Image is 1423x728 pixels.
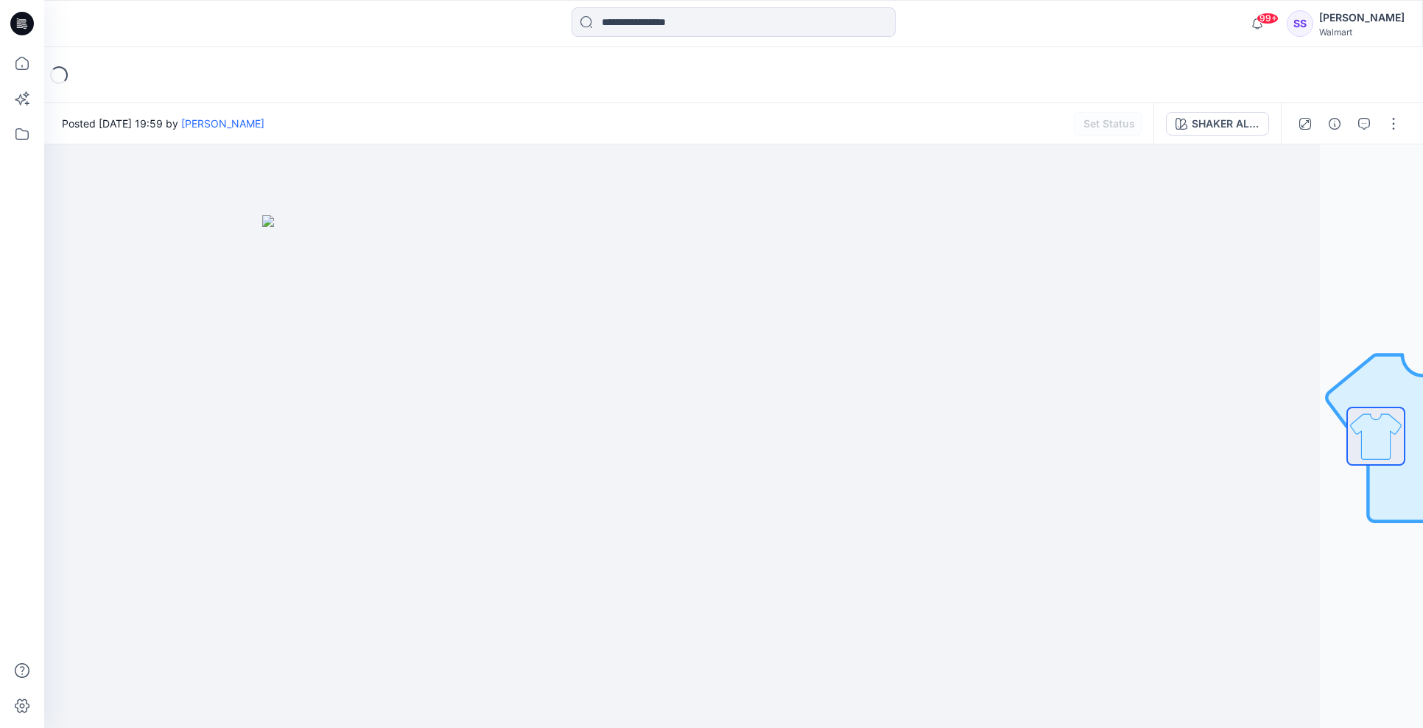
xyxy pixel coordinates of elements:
[1257,13,1279,24] span: 99+
[1348,408,1404,464] img: All colorways
[1319,27,1405,38] div: Walmart
[1323,112,1346,136] button: Details
[62,116,264,131] span: Posted [DATE] 19:59 by
[1319,9,1405,27] div: [PERSON_NAME]
[262,215,999,728] img: eyJhbGciOiJIUzI1NiIsImtpZCI6IjAiLCJzbHQiOiJzZXMiLCJ0eXAiOiJKV1QifQ.eyJkYXRhIjp7InR5cGUiOiJzdG9yYW...
[1287,10,1313,37] div: SS
[1192,116,1259,132] div: SHAKER ALLOVER
[181,117,264,130] a: [PERSON_NAME]
[1166,112,1269,136] button: SHAKER ALLOVER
